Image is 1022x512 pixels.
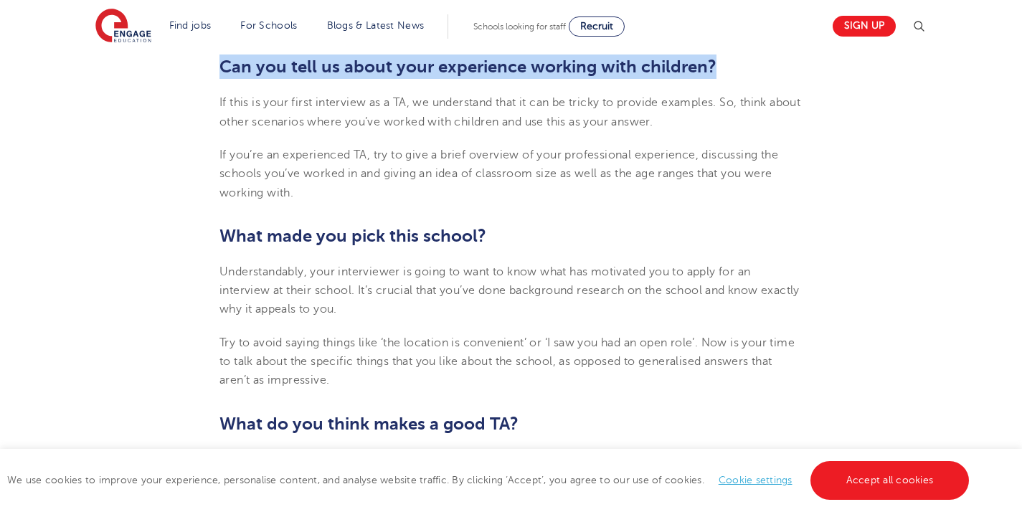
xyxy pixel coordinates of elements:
span: If this is your first interview as a TA, we understand that it can be tricky to provide examples.... [219,96,800,128]
span: Recruit [580,21,613,32]
a: For Schools [240,20,297,31]
span: Schools looking for staff [473,22,566,32]
span: Understandably, your interviewer is going to want to know what has motivated you to apply for an ... [219,265,800,316]
b: What do you think makes a good TA? [219,414,519,434]
a: Sign up [833,16,896,37]
img: Engage Education [95,9,151,44]
a: Recruit [569,16,625,37]
b: Can you tell us about your experience working with children? [219,57,716,77]
a: Find jobs [169,20,212,31]
span: Try to avoid saying things like ‘the location is convenient’ or ‘I saw you had an open role’. Now... [219,336,795,387]
a: Accept all cookies [810,461,970,500]
a: Cookie settings [719,475,792,485]
a: Blogs & Latest News [327,20,425,31]
span: We use cookies to improve your experience, personalise content, and analyse website traffic. By c... [7,475,973,485]
span: If you’re an experienced TA, try to give a brief overview of your professional experience, discus... [219,148,778,199]
b: What made you pick this school? [219,226,486,246]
